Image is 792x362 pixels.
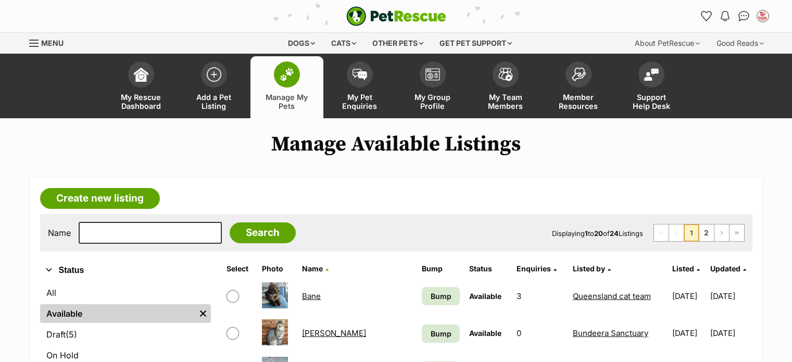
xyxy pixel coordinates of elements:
[615,56,688,118] a: Support Help Desk
[346,6,446,26] img: logo-e224e6f780fb5917bec1dbf3a21bbac754714ae5b6737aabdf751b685950b380.svg
[717,8,734,24] button: Notifications
[730,224,744,241] a: Last page
[250,56,323,118] a: Manage My Pets
[258,260,297,277] th: Photo
[431,328,451,339] span: Bump
[66,328,77,341] span: (5)
[336,93,383,110] span: My Pet Enquiries
[573,328,648,338] a: Bundeera Sanctuary
[669,224,684,241] span: Previous page
[672,264,694,273] span: Listed
[29,33,71,52] a: Menu
[422,287,460,305] a: Bump
[628,93,675,110] span: Support Help Desk
[191,93,237,110] span: Add a Pet Listing
[512,278,568,314] td: 3
[263,93,310,110] span: Manage My Pets
[594,229,603,238] strong: 20
[346,6,446,26] a: PetRescue
[41,39,64,47] span: Menu
[280,68,294,81] img: manage-my-pets-icon-02211641906a0b7f246fdf0571729dbe1e7629f14944591b6c1af311fb30b64b.svg
[353,69,367,80] img: pet-enquiries-icon-7e3ad2cf08bfb03b45e93fb7055b45f3efa6380592205ae92323e6603595dc1f.svg
[654,224,669,241] span: First page
[755,8,771,24] button: My account
[365,33,431,54] div: Other pets
[302,264,329,273] a: Name
[698,8,715,24] a: Favourites
[40,188,160,209] a: Create new listing
[195,304,211,323] a: Remove filter
[668,315,709,351] td: [DATE]
[482,93,529,110] span: My Team Members
[573,264,605,273] span: Listed by
[40,264,211,277] button: Status
[721,11,729,21] img: notifications-46538b983faf8c2785f20acdc204bb7945ddae34d4c08c2a6579f10ce5e182be.svg
[610,229,619,238] strong: 24
[644,68,659,81] img: help-desk-icon-fdf02630f3aa405de69fd3d07c3f3aa587a6932b1a1747fa1d2bba05be0121f9.svg
[469,292,501,301] span: Available
[585,229,588,238] strong: 1
[262,319,288,345] img: Bonnie
[517,264,551,273] span: translation missing: en.admin.listings.index.attributes.enquiries
[668,278,709,314] td: [DATE]
[672,264,700,273] a: Listed
[40,304,195,323] a: Available
[48,228,71,238] label: Name
[207,67,221,82] img: add-pet-listing-icon-0afa8454b4691262ce3f59096e99ab1cd57d4a30225e0717b998d2c9b9846f56.svg
[324,33,363,54] div: Cats
[409,93,456,110] span: My Group Profile
[653,224,745,242] nav: Pagination
[498,68,513,81] img: team-members-icon-5396bd8760b3fe7c0b43da4ab00e1e3bb1a5d9ba89233759b79545d2d3fc5d0d.svg
[469,56,542,118] a: My Team Members
[738,11,749,21] img: chat-41dd97257d64d25036548639549fe6c8038ab92f7586957e7f3b1b290dea8141.svg
[627,33,707,54] div: About PetRescue
[422,324,460,343] a: Bump
[134,67,148,82] img: dashboard-icon-eb2f2d2d3e046f16d808141f083e7271f6b2e854fb5c12c21221c1fb7104beca.svg
[396,56,469,118] a: My Group Profile
[418,260,464,277] th: Bump
[684,224,699,241] span: Page 1
[571,67,586,81] img: member-resources-icon-8e73f808a243e03378d46382f2149f9095a855e16c252ad45f914b54edf8863c.svg
[512,315,568,351] td: 0
[573,264,611,273] a: Listed by
[710,278,751,314] td: [DATE]
[699,224,714,241] a: Page 2
[323,56,396,118] a: My Pet Enquiries
[230,222,296,243] input: Search
[425,68,440,81] img: group-profile-icon-3fa3cf56718a62981997c0bc7e787c4b2cf8bcc04b72c1350f741eb67cf2f40e.svg
[710,315,751,351] td: [DATE]
[542,56,615,118] a: Member Resources
[118,93,165,110] span: My Rescue Dashboard
[222,260,257,277] th: Select
[431,291,451,302] span: Bump
[40,283,211,302] a: All
[698,8,771,24] ul: Account quick links
[302,328,366,338] a: [PERSON_NAME]
[758,11,768,21] img: Queensland cat team profile pic
[710,264,746,273] a: Updated
[469,329,501,338] span: Available
[714,224,729,241] a: Next page
[432,33,519,54] div: Get pet support
[281,33,322,54] div: Dogs
[555,93,602,110] span: Member Resources
[178,56,250,118] a: Add a Pet Listing
[40,325,211,344] a: Draft
[552,229,643,238] span: Displaying to of Listings
[517,264,557,273] a: Enquiries
[105,56,178,118] a: My Rescue Dashboard
[302,291,321,301] a: Bane
[465,260,511,277] th: Status
[573,291,651,301] a: Queensland cat team
[302,264,323,273] span: Name
[709,33,771,54] div: Good Reads
[710,264,740,273] span: Updated
[736,8,752,24] a: Conversations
